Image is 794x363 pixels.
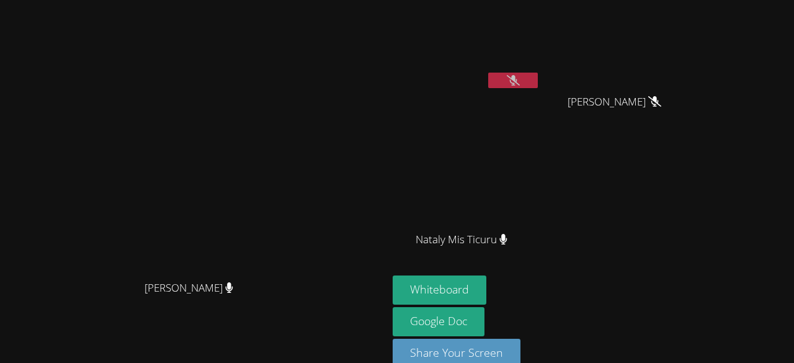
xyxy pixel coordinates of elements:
[416,231,507,249] span: Nataly Mis Ticuru
[393,307,484,336] a: Google Doc
[568,93,661,111] span: [PERSON_NAME]
[145,279,233,297] span: [PERSON_NAME]
[393,276,486,305] button: Whiteboard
